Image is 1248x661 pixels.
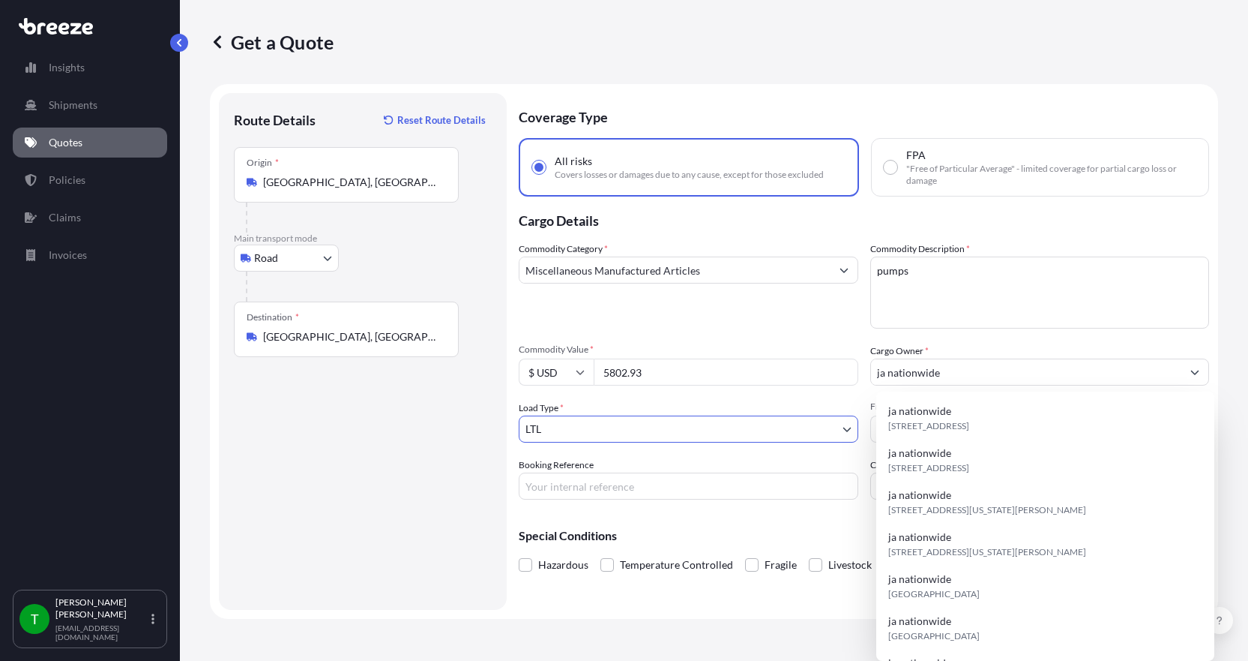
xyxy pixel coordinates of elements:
[888,419,969,434] span: [STREET_ADDRESS]
[765,554,797,576] span: Fragile
[871,359,1182,386] input: Full name
[888,461,969,476] span: [STREET_ADDRESS]
[13,53,167,83] a: Insights
[906,148,926,163] span: FPA
[888,503,1086,518] span: [STREET_ADDRESS][US_STATE][PERSON_NAME]
[49,135,82,150] p: Quotes
[906,163,1197,187] span: "Free of Particular Average" - limited coverage for partial cargo loss or damage
[519,458,594,473] label: Booking Reference
[263,329,440,344] input: Destination
[519,257,831,284] input: Select a commodity type
[888,614,951,629] span: ja nationwide
[519,344,858,356] span: Commodity Value
[13,128,167,158] a: Quotes
[888,488,951,503] span: ja nationwide
[49,210,81,225] p: Claims
[870,473,1210,500] input: Enter name
[13,90,167,120] a: Shipments
[55,623,148,641] p: [EMAIL_ADDRESS][DOMAIN_NAME]
[525,422,541,437] span: LTL
[247,157,279,169] div: Origin
[234,233,492,245] p: Main transport mode
[397,113,486,128] p: Reset Route Details
[594,359,858,386] input: Type amount
[870,344,929,359] label: Cargo Owner
[49,173,85,188] p: Policies
[870,458,923,473] label: Carrier Name
[888,629,980,644] span: [GEOGRAPHIC_DATA]
[555,154,592,169] span: All risks
[210,30,334,54] p: Get a Quote
[870,242,970,257] label: Commodity Description
[555,169,824,181] span: Covers losses or damages due to any cause, except for those excluded
[247,311,299,323] div: Destination
[31,611,39,626] span: T
[831,257,857,284] button: Show suggestions
[888,545,1086,560] span: [STREET_ADDRESS][US_STATE][PERSON_NAME]
[519,530,1209,542] p: Special Conditions
[519,93,1209,138] p: Coverage Type
[55,596,148,620] p: [PERSON_NAME] [PERSON_NAME]
[49,98,97,113] p: Shipments
[519,242,608,257] label: Commodity Category
[884,161,897,174] input: FPA"Free of Particular Average" - limited coverage for partial cargo loss or damage
[870,401,1210,413] span: Freight Cost
[532,161,546,174] input: All risksCovers losses or damages due to any cause, except for those excluded
[888,587,980,602] span: [GEOGRAPHIC_DATA]
[234,111,316,129] p: Route Details
[888,404,951,419] span: ja nationwide
[1181,359,1208,386] button: Show suggestions
[519,473,858,500] input: Your internal reference
[234,245,339,272] button: Select transport
[888,530,951,545] span: ja nationwide
[538,554,588,576] span: Hazardous
[13,203,167,233] a: Claims
[519,197,1209,242] p: Cargo Details
[376,108,492,132] button: Reset Route Details
[888,572,951,587] span: ja nationwide
[828,554,872,576] span: Livestock
[519,401,564,416] span: Load Type
[254,251,278,266] span: Road
[263,175,440,190] input: Origin
[13,165,167,195] a: Policies
[49,60,85,75] p: Insights
[888,446,951,461] span: ja nationwide
[13,240,167,270] a: Invoices
[49,248,87,263] p: Invoices
[519,416,858,443] button: LTL
[620,554,733,576] span: Temperature Controlled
